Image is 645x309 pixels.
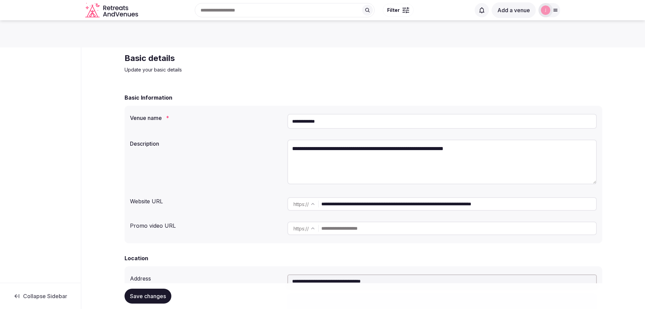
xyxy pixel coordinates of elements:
div: Website URL [130,194,282,205]
button: Filter [383,4,414,17]
span: Save changes [130,293,166,300]
div: Promo video URL [130,219,282,230]
span: Filter [387,7,400,14]
div: Address [130,272,282,283]
svg: Retreats and Venues company logo [85,3,139,18]
span: Collapse Sidebar [23,293,67,300]
button: Save changes [125,289,171,304]
p: Update your basic details [125,66,353,73]
label: Description [130,141,282,146]
a: Visit the homepage [85,3,139,18]
h2: Location [125,254,148,262]
img: jen-7867 [541,5,550,15]
h2: Basic details [125,53,353,64]
h2: Basic Information [125,94,172,102]
a: Add a venue [492,7,536,14]
button: Collapse Sidebar [5,289,75,304]
button: Add a venue [492,2,536,18]
label: Venue name [130,115,282,121]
